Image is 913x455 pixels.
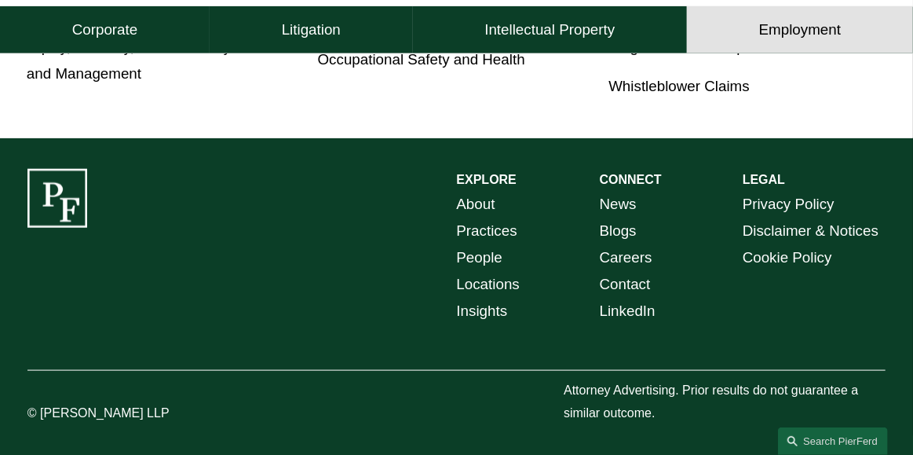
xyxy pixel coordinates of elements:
a: Equity, Diversity, and Inclusivity Policies and Management [27,39,286,82]
a: People [457,244,502,271]
a: Locations [457,271,520,298]
strong: CONNECT [600,173,662,186]
a: Blogs [600,218,637,244]
a: Disclaimer & Notices [743,218,878,244]
a: Practices [457,218,517,244]
a: Cookie Policy [743,244,832,271]
a: Careers [600,244,652,271]
a: Search this site [778,427,888,455]
p: Attorney Advertising. Prior results do not guarantee a similar outcome. [564,380,886,425]
a: Privacy Policy [743,191,834,218]
a: Contact [600,271,651,298]
strong: EXPLORE [457,173,517,186]
h4: Intellectual Property [484,20,615,39]
a: Insights [457,298,508,325]
a: Whistleblower Claims [608,78,750,94]
h4: Employment [759,20,841,39]
a: Occupational Safety and Health [318,51,525,68]
p: © [PERSON_NAME] LLP [27,402,206,425]
a: News [600,191,637,218]
a: LinkedIn [600,298,656,325]
h4: Litigation [282,20,341,39]
h4: Corporate [72,20,138,39]
strong: LEGAL [743,173,785,186]
a: About [457,191,495,218]
a: Wage and Hour Disputes [608,39,772,55]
